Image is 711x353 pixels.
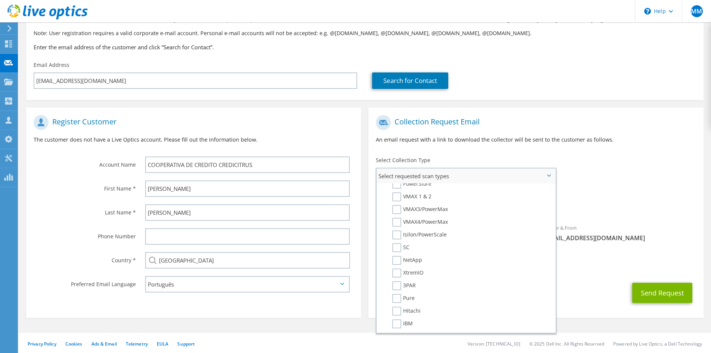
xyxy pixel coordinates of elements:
label: Last Name * [34,204,136,216]
a: Telemetry [126,341,148,347]
button: Send Request [632,283,692,303]
label: Select Collection Type [376,157,430,164]
div: Sender & From [536,220,704,246]
p: Note: User registration requires a valid corporate e-mail account. Personal e-mail accounts will ... [34,29,696,37]
label: Preferred Email Language [34,276,136,288]
label: VMAX3/PowerMax [392,205,448,214]
label: Isilon/PowerScale [392,230,447,239]
a: Privacy Policy [28,341,56,347]
li: Powered by Live Optics, a Dell Technology [613,341,702,347]
label: XtremIO [392,269,424,278]
label: VMAX4/PowerMax [392,218,448,227]
a: EULA [157,341,168,347]
label: Account Name [34,157,136,168]
label: Hitachi [392,307,421,316]
span: [EMAIL_ADDRESS][DOMAIN_NAME] [543,234,696,242]
label: Email Address [34,61,69,69]
h1: Collection Request Email [376,115,692,130]
label: 3PAR [392,281,416,290]
svg: \n [644,8,651,15]
label: PowerStore [392,180,431,189]
a: Ads & Email [91,341,117,347]
a: Support [177,341,195,347]
label: First Name * [34,180,136,192]
a: Cookies [65,341,82,347]
span: MM [691,5,703,17]
div: CC & Reply To [368,250,703,275]
li: © 2025 Dell Inc. All Rights Reserved [529,341,604,347]
h1: Register Customer [34,115,350,130]
label: VMAX 1 & 2 [392,192,431,201]
li: Version: [TECHNICAL_ID] [468,341,520,347]
label: IBM [392,319,413,328]
label: Phone Number [34,228,136,240]
span: Select requested scan types [377,168,555,183]
h3: Enter the email address of the customer and click “Search for Contact”. [34,43,696,51]
label: NetApp [392,256,422,265]
label: SC [392,243,409,252]
div: To [368,220,536,246]
p: The customer does not have a Live Optics account. Please fill out the information below. [34,136,353,144]
div: Requested Collections [368,186,703,216]
label: Pure [392,294,415,303]
a: Search for Contact [372,72,448,89]
p: An email request with a link to download the collector will be sent to the customer as follows. [376,136,696,144]
label: Country * [34,252,136,264]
